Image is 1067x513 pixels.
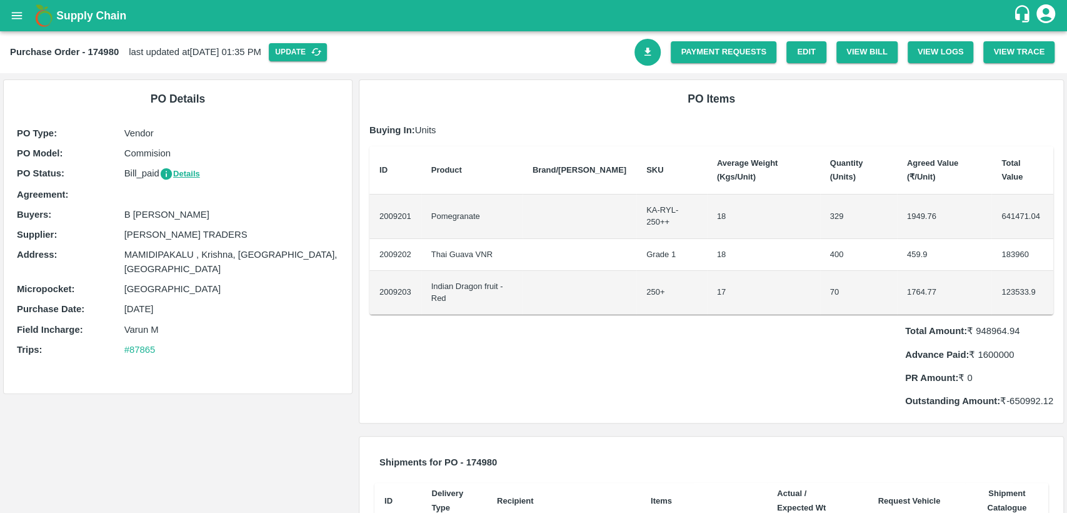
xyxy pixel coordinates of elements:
[379,165,388,175] b: ID
[497,496,534,505] b: Recipient
[987,489,1026,512] b: Shipment Catalogue
[431,489,463,512] b: Delivery Type
[159,167,200,181] button: Details
[17,345,42,355] b: Trips :
[908,41,974,63] button: View Logs
[991,195,1053,238] td: 641471.04
[56,9,126,22] b: Supply Chain
[636,195,707,238] td: KA-RYL-250++
[905,348,1053,362] p: ₹ 1600000
[379,457,497,467] b: Shipments for PO - 174980
[124,228,339,241] p: [PERSON_NAME] TRADERS
[905,326,967,336] b: Total Amount:
[369,271,421,315] td: 2009203
[17,325,83,335] b: Field Incharge :
[269,43,327,61] button: Update
[905,371,1053,385] p: ₹ 0
[646,165,663,175] b: SKU
[124,323,339,337] p: Varun M
[533,165,626,175] b: Brand/[PERSON_NAME]
[369,125,415,135] b: Buying In:
[707,239,820,272] td: 18
[897,271,992,315] td: 1764.77
[17,168,64,178] b: PO Status :
[17,190,68,200] b: Agreement:
[897,195,992,238] td: 1949.76
[56,7,1013,24] a: Supply Chain
[421,239,523,272] td: Thai Guava VNR
[636,271,707,315] td: 250+
[671,41,776,63] a: Payment Requests
[905,324,1053,338] p: ₹ 948964.94
[17,128,57,138] b: PO Type :
[905,396,1000,406] b: Outstanding Amount:
[10,47,119,57] b: Purchase Order - 174980
[820,239,897,272] td: 400
[907,158,958,181] b: Agreed Value (₹/Unit)
[830,158,863,181] b: Quantity (Units)
[14,90,342,108] h6: PO Details
[421,195,523,238] td: Pomegranate
[10,43,634,61] div: last updated at [DATE] 01:35 PM
[878,496,940,505] b: Request Vehicle
[905,373,958,383] b: PR Amount:
[3,1,31,30] button: open drawer
[124,282,339,296] p: [GEOGRAPHIC_DATA]
[707,271,820,315] td: 17
[707,195,820,238] td: 18
[369,239,421,272] td: 2009202
[31,3,56,28] img: logo
[1034,3,1057,29] div: account of current user
[124,126,339,140] p: Vendor
[983,41,1054,63] button: View Trace
[17,148,63,158] b: PO Model :
[1013,4,1034,27] div: customer-support
[369,123,1053,137] p: Units
[820,271,897,315] td: 70
[777,489,826,512] b: Actual / Expected Wt
[17,230,57,240] b: Supplier :
[897,239,992,272] td: 459.9
[17,250,57,260] b: Address :
[17,304,84,314] b: Purchase Date :
[651,496,672,505] b: Items
[384,496,393,505] b: ID
[124,208,339,221] p: B [PERSON_NAME]
[17,210,51,220] b: Buyers :
[717,158,778,181] b: Average Weight (Kgs/Unit)
[786,41,826,63] a: Edit
[1001,158,1023,181] b: Total Value
[421,271,523,315] td: Indian Dragon fruit -Red
[124,146,339,160] p: Commision
[124,302,339,316] p: [DATE]
[905,350,969,360] b: Advance Paid:
[991,239,1053,272] td: 183960
[820,195,897,238] td: 329
[991,271,1053,315] td: 123533.9
[369,195,421,238] td: 2009201
[17,284,74,294] b: Micropocket :
[905,394,1053,408] p: ₹ -650992.12
[369,90,1053,108] h6: PO Items
[124,166,339,181] p: Bill_paid
[634,39,661,66] a: Download Bill
[636,239,707,272] td: Grade 1
[431,165,462,175] b: Product
[124,345,156,355] a: #87865
[124,248,339,276] p: MAMIDIPAKALU , Krishna, [GEOGRAPHIC_DATA], [GEOGRAPHIC_DATA]
[836,41,898,63] button: View Bill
